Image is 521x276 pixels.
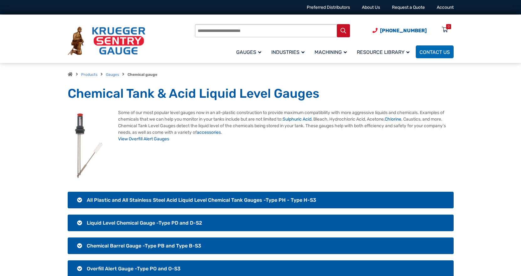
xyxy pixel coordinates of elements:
a: Gauges [232,44,268,59]
span: Overfill Alert Gauge -Type PO and O-S3 [87,266,180,272]
a: Account [437,5,454,10]
a: Machining [311,44,353,59]
a: Gauges [106,72,119,77]
a: Chlorine [385,117,401,122]
img: Krueger Sentry Gauge [68,27,145,55]
img: Hot Rolled Steel Grades [68,109,111,182]
span: Resource Library [357,49,409,55]
a: Products [81,72,97,77]
a: About Us [362,5,380,10]
span: Chemical Barrel Gauge -Type PB and Type B-S3 [87,243,201,249]
a: Preferred Distributors [307,5,350,10]
span: Liquid Level Chemical Gauge -Type PD and D-S2 [87,220,202,226]
span: Gauges [236,49,261,55]
strong: Chemical gauge [128,72,157,77]
p: Some of our most popular level gauges now in an all-plastic construction to provide maximum compa... [68,109,454,142]
h1: Chemical Tank & Acid Liquid Level Gauges [68,86,454,102]
a: Sulphuric Acid [283,117,311,122]
div: 0 [448,24,450,29]
a: Resource Library [353,44,416,59]
a: View Overfill Alert Gauges [118,136,169,142]
a: Contact Us [416,45,454,58]
a: accessories [197,130,221,135]
span: All Plastic and All Stainless Steel Acid Liquid Level Chemical Tank Gauges -Type PH - Type H-S3 [87,197,316,203]
span: Machining [315,49,347,55]
span: Contact Us [419,49,450,55]
span: Industries [271,49,305,55]
a: Request a Quote [392,5,425,10]
a: Phone Number (920) 434-8860 [373,27,427,34]
a: Industries [268,44,311,59]
span: [PHONE_NUMBER] [380,28,427,34]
